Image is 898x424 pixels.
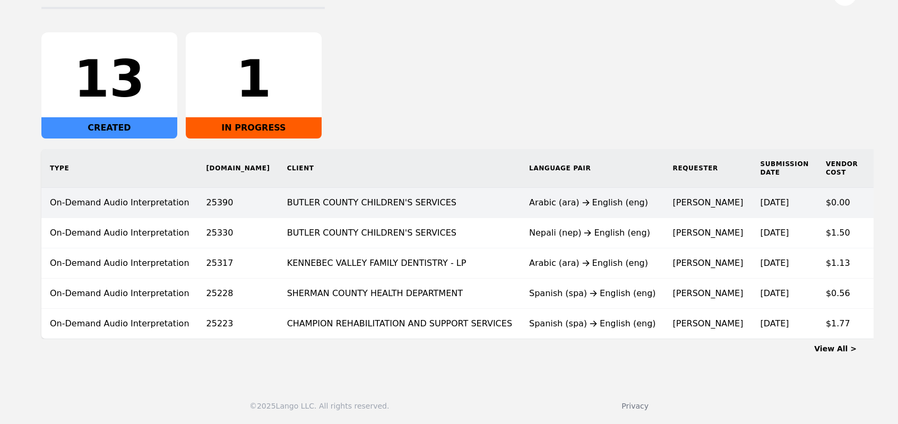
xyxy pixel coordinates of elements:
td: 25317 [198,248,279,279]
th: Language Pair [521,149,664,188]
time: [DATE] [760,228,789,238]
td: On-Demand Audio Interpretation [41,188,198,218]
td: On-Demand Audio Interpretation [41,218,198,248]
th: Client [279,149,521,188]
th: Type [41,149,198,188]
div: © 2025 Lango LLC. All rights reserved. [249,401,389,411]
td: 25228 [198,279,279,309]
td: $1.77 [817,309,867,339]
td: [PERSON_NAME] [664,279,752,309]
td: BUTLER COUNTY CHILDREN'S SERVICES [279,188,521,218]
td: CHAMPION REHABILITATION AND SUPPORT SERVICES [279,309,521,339]
th: Requester [664,149,752,188]
div: 13 [50,54,169,105]
div: Arabic (ara) English (eng) [529,196,656,209]
td: On-Demand Audio Interpretation [41,309,198,339]
td: $0.00 [817,188,867,218]
time: [DATE] [760,318,789,328]
td: [PERSON_NAME] [664,188,752,218]
th: [DOMAIN_NAME] [198,149,279,188]
td: [PERSON_NAME] [664,248,752,279]
a: Privacy [621,402,649,410]
td: $1.50 [817,218,867,248]
td: 25330 [198,218,279,248]
time: [DATE] [760,288,789,298]
div: Nepali (nep) English (eng) [529,227,656,239]
td: $1.13 [817,248,867,279]
td: On-Demand Audio Interpretation [41,279,198,309]
td: [PERSON_NAME] [664,309,752,339]
td: [PERSON_NAME] [664,218,752,248]
div: Spanish (spa) English (eng) [529,287,656,300]
time: [DATE] [760,258,789,268]
th: Submission Date [752,149,817,188]
th: Vendor Cost [817,149,867,188]
td: KENNEBEC VALLEY FAMILY DENTISTRY - LP [279,248,521,279]
div: IN PROGRESS [186,117,322,139]
td: BUTLER COUNTY CHILDREN'S SERVICES [279,218,521,248]
td: 25223 [198,309,279,339]
div: 1 [194,54,313,105]
td: SHERMAN COUNTY HEALTH DEPARTMENT [279,279,521,309]
div: Arabic (ara) English (eng) [529,257,656,270]
div: Spanish (spa) English (eng) [529,317,656,330]
td: 25390 [198,188,279,218]
td: On-Demand Audio Interpretation [41,248,198,279]
td: $0.56 [817,279,867,309]
div: CREATED [41,117,177,139]
a: View All > [814,344,857,353]
time: [DATE] [760,197,789,207]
